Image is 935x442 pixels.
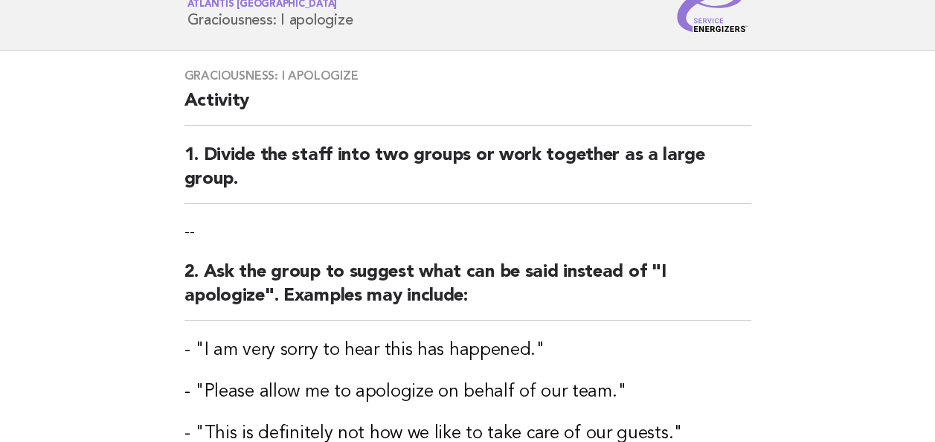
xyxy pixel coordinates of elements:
[184,339,751,362] h3: - "I am very sorry to hear this has happened."
[184,380,751,404] h3: - "Please allow me to apologize on behalf of our team."
[184,144,751,204] h2: 1. Divide the staff into two groups or work together as a large group.
[184,222,751,243] p: --
[184,68,751,83] h3: Graciousness: I apologize
[184,89,751,126] h2: Activity
[184,260,751,321] h2: 2. Ask the group to suggest what can be said instead of "I apologize". Examples may include:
